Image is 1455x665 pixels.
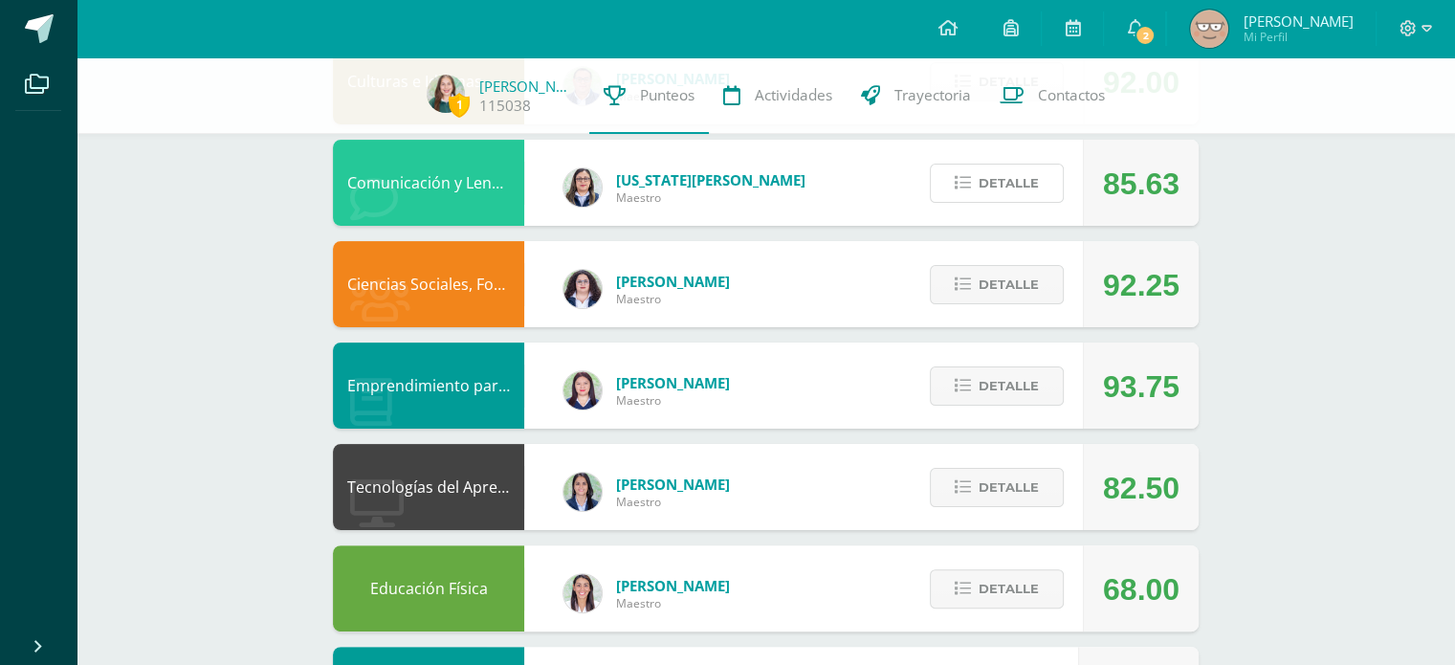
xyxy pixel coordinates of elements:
[979,166,1039,201] span: Detalle
[979,571,1039,607] span: Detalle
[930,164,1064,203] button: Detalle
[616,595,730,611] span: Maestro
[563,371,602,410] img: a452c7054714546f759a1a740f2e8572.png
[616,576,730,595] span: [PERSON_NAME]
[979,368,1039,404] span: Detalle
[640,85,694,105] span: Punteos
[1103,242,1179,328] div: 92.25
[563,574,602,612] img: 68dbb99899dc55733cac1a14d9d2f825.png
[616,272,730,291] span: [PERSON_NAME]
[479,96,531,116] a: 115038
[333,140,524,226] div: Comunicación y Lenguaje, Idioma Extranjero: Inglés
[616,475,730,494] span: [PERSON_NAME]
[930,569,1064,609] button: Detalle
[563,473,602,511] img: 7489ccb779e23ff9f2c3e89c21f82ed0.png
[1243,11,1353,31] span: [PERSON_NAME]
[589,57,709,134] a: Punteos
[894,85,971,105] span: Trayectoria
[616,291,730,307] span: Maestro
[333,444,524,530] div: Tecnologías del Aprendizaje y la Comunicación
[333,545,524,632] div: Educación Física
[1103,445,1179,531] div: 82.50
[985,57,1119,134] a: Contactos
[616,189,805,206] span: Maestro
[1103,141,1179,227] div: 85.63
[1243,29,1353,45] span: Mi Perfil
[563,168,602,207] img: 1236d6cb50aae1d88f44d681ddc5842d.png
[616,170,805,189] span: [US_STATE][PERSON_NAME]
[616,494,730,510] span: Maestro
[616,373,730,392] span: [PERSON_NAME]
[427,75,465,113] img: c7aac483bd6b0fc993d6778ff279d44a.png
[1103,344,1179,430] div: 93.75
[930,468,1064,507] button: Detalle
[333,343,524,429] div: Emprendimiento para la Productividad
[979,470,1039,505] span: Detalle
[709,57,847,134] a: Actividades
[847,57,985,134] a: Trayectoria
[563,270,602,308] img: ba02aa29de7e60e5f6614f4096ff8928.png
[930,265,1064,304] button: Detalle
[979,267,1039,302] span: Detalle
[479,77,575,96] a: [PERSON_NAME]
[616,392,730,409] span: Maestro
[449,93,470,117] span: 1
[1038,85,1105,105] span: Contactos
[930,366,1064,406] button: Detalle
[755,85,832,105] span: Actividades
[1135,25,1156,46] span: 2
[333,241,524,327] div: Ciencias Sociales, Formación Ciudadana e Interculturalidad
[1103,546,1179,632] div: 68.00
[1190,10,1228,48] img: 21b300191b0ea1a6c6b5d9373095fc38.png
